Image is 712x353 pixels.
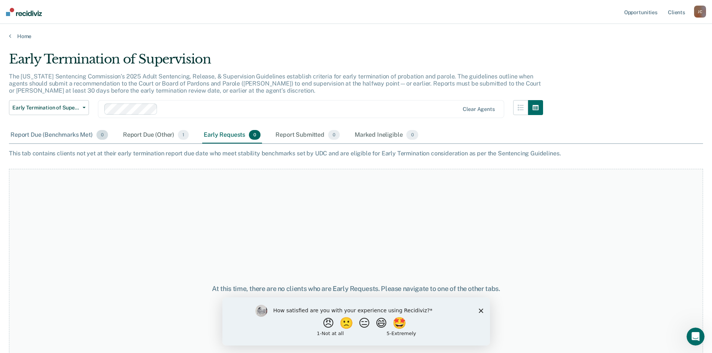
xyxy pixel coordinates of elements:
[178,130,189,140] span: 1
[9,73,541,94] p: The [US_STATE] Sentencing Commission’s 2025 Adult Sentencing, Release, & Supervision Guidelines e...
[121,127,190,143] div: Report Due (Other)1
[202,127,262,143] div: Early Requests0
[9,52,543,73] div: Early Termination of Supervision
[328,130,340,140] span: 0
[12,105,80,111] span: Early Termination of Supervision
[9,33,703,40] a: Home
[463,106,494,112] div: Clear agents
[694,6,706,18] button: JC
[183,285,530,293] div: At this time, there are no clients who are Early Requests. Please navigate to one of the other tabs.
[249,130,261,140] span: 0
[694,6,706,18] div: J C
[9,150,703,157] div: This tab contains clients not yet at their early termination report due date who meet stability b...
[222,297,490,346] iframe: Survey by Kim from Recidiviz
[353,127,420,143] div: Marked Ineligible0
[6,8,42,16] img: Recidiviz
[274,127,341,143] div: Report Submitted0
[9,100,89,115] button: Early Termination of Supervision
[9,127,110,143] div: Report Due (Benchmarks Met)0
[687,328,705,346] iframe: Intercom live chat
[96,130,108,140] span: 0
[406,130,418,140] span: 0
